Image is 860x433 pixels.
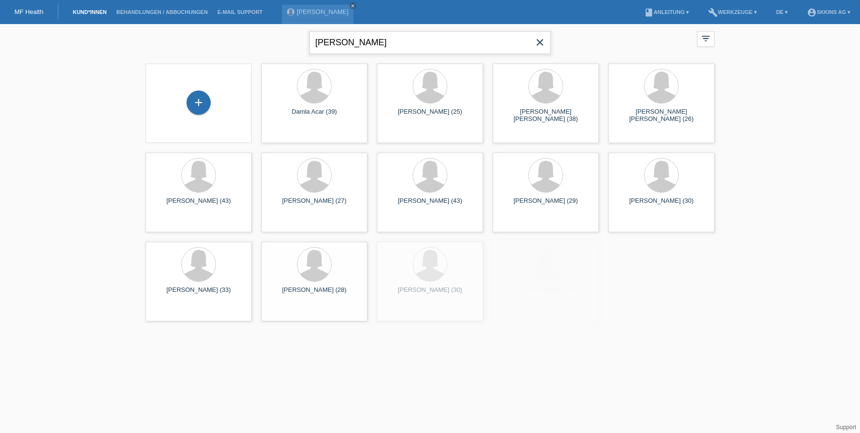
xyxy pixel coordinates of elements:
[350,3,355,8] i: close
[500,108,591,123] div: [PERSON_NAME] [PERSON_NAME] (38)
[269,197,360,212] div: [PERSON_NAME] (27)
[836,424,856,431] a: Support
[708,8,718,17] i: build
[269,108,360,123] div: Damla Acar (39)
[309,31,551,54] input: Suche...
[639,9,694,15] a: bookAnleitung ▾
[644,8,654,17] i: book
[269,286,360,302] div: [PERSON_NAME] (28)
[385,108,475,123] div: [PERSON_NAME] (25)
[385,197,475,212] div: [PERSON_NAME] (43)
[534,37,546,48] i: close
[68,9,111,15] a: Kund*innen
[213,9,268,15] a: E-Mail Support
[153,286,244,302] div: [PERSON_NAME] (33)
[349,2,356,9] a: close
[700,33,711,44] i: filter_list
[500,286,591,302] div: [PERSON_NAME] (23)
[802,9,855,15] a: account_circleSKKINS AG ▾
[153,197,244,212] div: [PERSON_NAME] (43)
[14,8,43,15] a: MF Health
[703,9,762,15] a: buildWerkzeuge ▾
[807,8,817,17] i: account_circle
[616,108,707,123] div: [PERSON_NAME] [PERSON_NAME] (26)
[771,9,793,15] a: DE ▾
[111,9,213,15] a: Behandlungen / Abbuchungen
[385,286,475,302] div: [PERSON_NAME] (30)
[187,94,210,111] div: Kund*in hinzufügen
[500,197,591,212] div: [PERSON_NAME] (29)
[616,197,707,212] div: [PERSON_NAME] (30)
[297,8,349,15] a: [PERSON_NAME]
